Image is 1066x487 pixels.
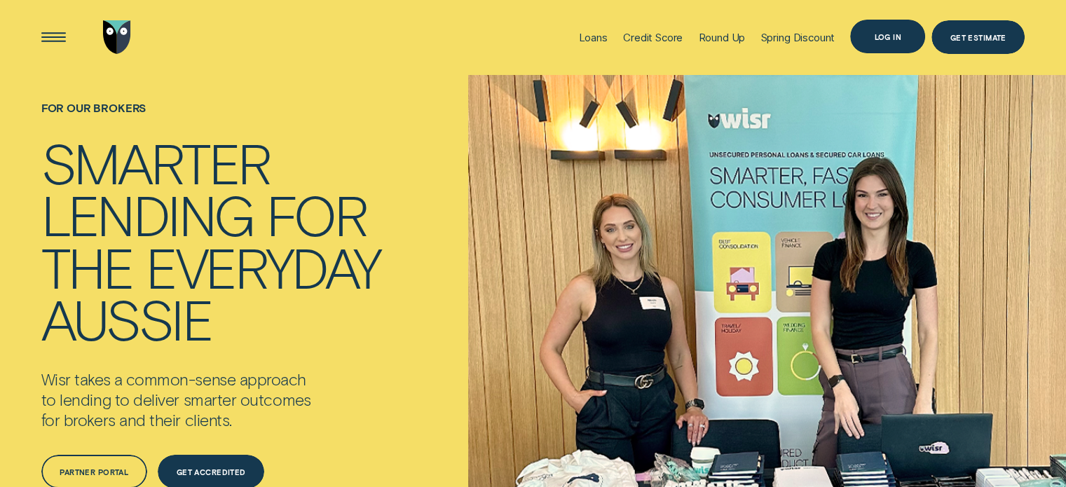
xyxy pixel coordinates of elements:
[41,136,381,345] h4: Smarter lending for the everyday Aussie
[850,20,925,53] button: Log in
[146,240,380,292] div: everyday
[103,20,131,54] img: Wisr
[698,31,745,44] div: Round Up
[41,369,365,430] p: Wisr takes a common-sense approach to lending to deliver smarter outcomes for brokers and their c...
[41,188,254,240] div: lending
[41,292,212,344] div: Aussie
[623,31,683,44] div: Credit Score
[41,136,270,188] div: Smarter
[266,188,366,240] div: for
[36,20,70,54] button: Open Menu
[874,34,901,40] div: Log in
[760,31,835,44] div: Spring Discount
[579,31,608,44] div: Loans
[41,240,133,292] div: the
[41,102,381,136] h1: For Our Brokers
[931,20,1025,54] a: Get Estimate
